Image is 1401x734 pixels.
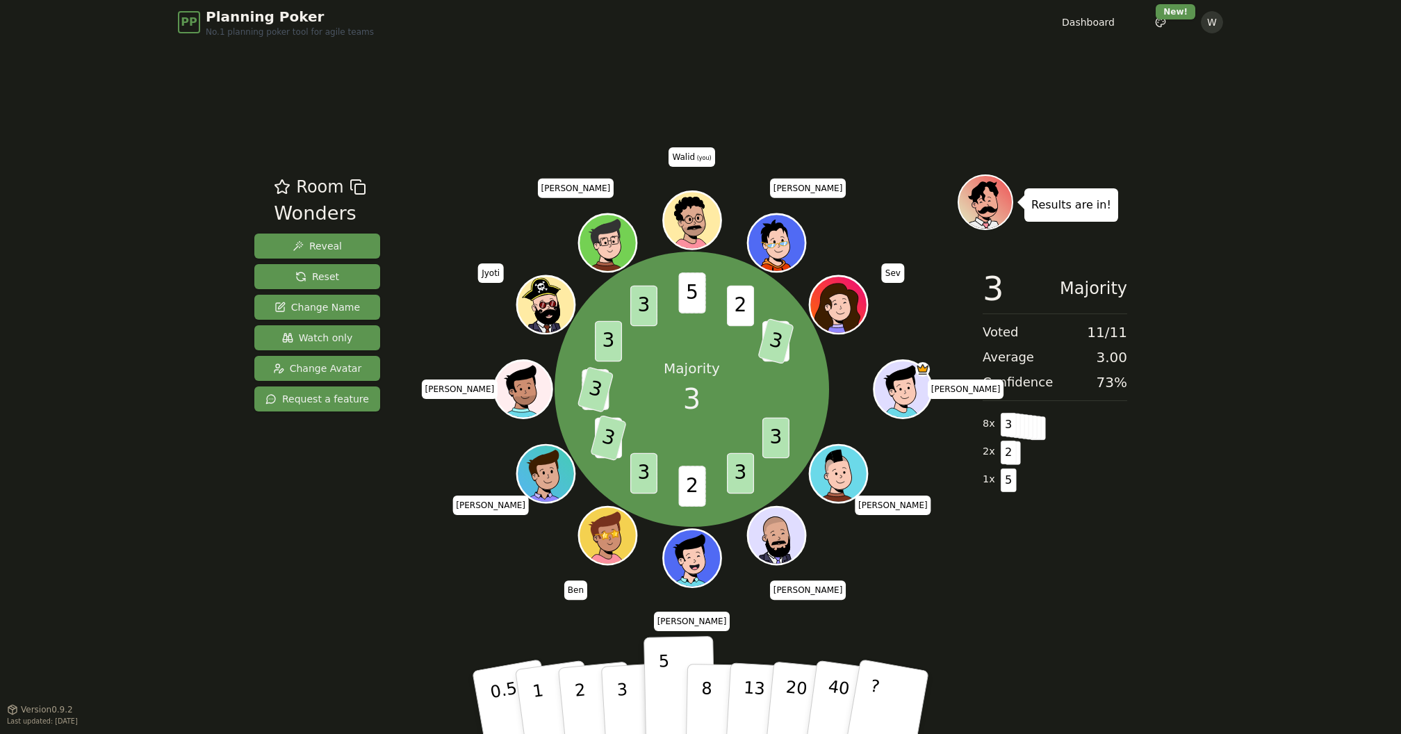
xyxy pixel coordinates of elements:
span: 1 x [983,472,995,487]
button: Add as favourite [274,174,290,199]
span: Average [983,348,1034,367]
span: Click to change your name [538,179,614,198]
span: Change Avatar [273,361,362,375]
span: (you) [695,155,712,161]
span: 2 [727,285,754,326]
span: Click to change your name [855,496,931,515]
a: PPPlanning PokerNo.1 planning poker tool for agile teams [178,7,374,38]
span: 3.00 [1096,348,1127,367]
span: Click to change your name [654,612,730,631]
span: 3 [727,452,754,494]
button: Change Name [254,295,380,320]
span: 2 [1001,441,1017,464]
span: 2 x [983,444,995,459]
span: Julin Patel is the host [915,362,930,377]
span: 2 [678,466,705,507]
span: 5 [678,272,705,313]
span: 3 [595,320,622,361]
span: 8 x [983,416,995,432]
span: 11 / 11 [1087,323,1127,342]
span: Version 0.9.2 [21,704,73,715]
span: Click to change your name [928,380,1004,399]
span: 3 [1001,413,1017,437]
span: 5 [1001,468,1017,492]
span: Change Name [275,300,360,314]
span: Click to change your name [770,580,846,600]
span: No.1 planning poker tool for agile teams [206,26,374,38]
button: New! [1148,10,1173,35]
span: Click to change your name [564,580,587,600]
span: Click to change your name [478,263,503,283]
span: 73 % [1097,373,1127,392]
button: Change Avatar [254,356,380,381]
span: Last updated: [DATE] [7,717,78,725]
span: 3 [630,285,657,326]
a: Dashboard [1062,15,1115,29]
span: Watch only [282,331,353,345]
button: Request a feature [254,386,380,411]
p: 5 [659,651,671,726]
span: 3 [762,417,789,458]
span: Room [296,174,343,199]
span: 3 [577,366,614,413]
button: Watch only [254,325,380,350]
p: Results are in! [1031,195,1111,215]
span: 3 [983,272,1004,305]
button: Reveal [254,234,380,259]
span: 3 [757,318,794,364]
span: 3 [590,414,627,461]
span: Voted [983,323,1019,342]
button: W [1201,11,1223,33]
span: PP [181,14,197,31]
span: Click to change your name [452,496,529,515]
span: Click to change your name [422,380,498,399]
span: Request a feature [265,392,369,406]
span: Planning Poker [206,7,374,26]
span: Click to change your name [770,179,846,198]
button: Click to change your avatar [665,193,719,247]
span: Click to change your name [669,147,714,167]
div: New! [1156,4,1195,19]
button: Version0.9.2 [7,704,73,715]
span: 3 [630,452,657,494]
div: Wonders [274,199,366,228]
span: Confidence [983,373,1053,392]
button: Reset [254,264,380,289]
span: Reveal [293,239,342,253]
span: 3 [683,378,700,420]
span: Reset [295,270,339,284]
p: Majority [664,359,720,378]
span: Majority [1060,272,1127,305]
span: Click to change your name [882,263,904,283]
